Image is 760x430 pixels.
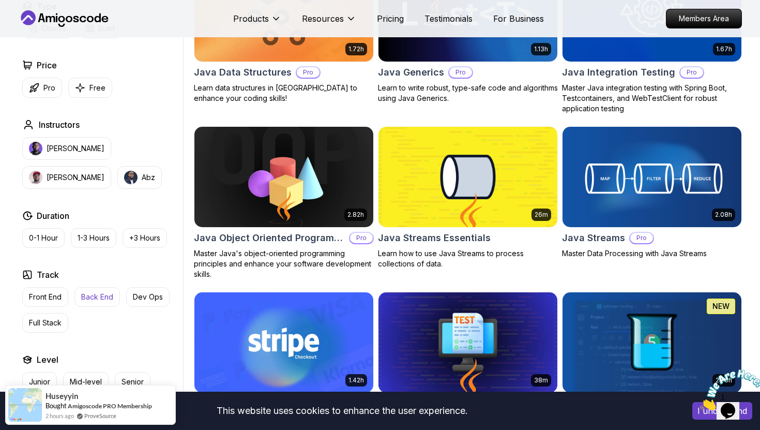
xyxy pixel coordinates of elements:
[302,12,356,33] button: Resources
[129,233,160,243] p: +3 Hours
[4,4,8,13] span: 1
[194,83,374,103] p: Learn data structures in [GEOGRAPHIC_DATA] to enhance your coding skills!
[84,411,116,420] a: ProveSource
[8,399,677,422] div: This website uses cookies to enhance the user experience.
[47,172,104,183] p: [PERSON_NAME]
[194,126,374,279] a: Java Object Oriented Programming card2.82hJava Object Oriented ProgrammingProMaster Java's object...
[126,287,170,307] button: Dev Ops
[348,45,364,53] p: 1.72h
[37,353,58,366] h2: Level
[348,376,364,384] p: 1.42h
[562,65,675,80] h2: Java Integration Testing
[302,12,344,25] p: Resources
[68,402,152,410] a: Amigoscode PRO Membership
[63,372,109,392] button: Mid-level
[378,292,557,393] img: Java Unit Testing Essentials card
[377,12,404,25] a: Pricing
[29,171,42,184] img: instructor img
[8,388,42,422] img: provesource social proof notification image
[194,231,345,245] h2: Java Object Oriented Programming
[194,248,374,279] p: Master Java's object-oriented programming principles and enhance your software development skills.
[45,392,79,401] span: Huseyyin
[115,372,150,392] button: Senior
[45,411,74,420] span: 2 hours ago
[22,287,68,307] button: Front End
[123,228,167,248] button: +3 Hours
[22,78,62,98] button: Pro
[121,377,144,387] p: Senior
[124,171,138,184] img: instructor img
[493,12,544,25] a: For Business
[378,248,558,269] p: Learn how to use Java Streams to process collections of data.
[29,377,50,387] p: Junior
[22,137,111,160] button: instructor img[PERSON_NAME]
[37,210,69,222] h2: Duration
[378,231,491,245] h2: Java Streams Essentials
[449,67,472,78] p: Pro
[562,248,742,259] p: Master Data Processing with Java Streams
[716,45,732,53] p: 1.67h
[378,127,557,227] img: Java Streams Essentials card
[534,376,548,384] p: 38m
[233,12,269,25] p: Products
[562,231,625,245] h2: Java Streams
[47,143,104,154] p: [PERSON_NAME]
[666,9,741,28] p: Members Area
[666,9,742,28] a: Members Area
[194,65,292,80] h2: Java Data Structures
[534,45,548,53] p: 1.13h
[45,402,67,410] span: Bought
[297,67,320,78] p: Pro
[4,4,68,45] img: Chat attention grabber
[562,126,742,259] a: Java Streams card2.08hJava StreamsProMaster Data Processing with Java Streams
[563,292,741,393] img: Java Unit Testing and TDD card
[142,172,155,183] p: Abz
[78,233,110,243] p: 1-3 Hours
[29,142,42,155] img: instructor img
[29,233,58,243] p: 0-1 Hour
[347,211,364,219] p: 2.82h
[350,233,373,243] p: Pro
[29,318,62,328] p: Full Stack
[378,83,558,103] p: Learn to write robust, type-safe code and algorithms using Java Generics.
[378,126,558,269] a: Java Streams Essentials card26mJava Streams EssentialsLearn how to use Java Streams to process co...
[22,166,111,189] button: instructor img[PERSON_NAME]
[233,12,281,33] button: Products
[133,292,163,302] p: Dev Ops
[22,313,68,333] button: Full Stack
[43,83,55,93] p: Pro
[563,127,741,227] img: Java Streams card
[712,301,729,312] p: NEW
[680,67,703,78] p: Pro
[630,233,653,243] p: Pro
[29,292,62,302] p: Front End
[378,65,444,80] h2: Java Generics
[70,377,102,387] p: Mid-level
[37,59,57,71] h2: Price
[562,83,742,114] p: Master Java integration testing with Spring Boot, Testcontainers, and WebTestClient for robust ap...
[37,269,59,281] h2: Track
[424,12,473,25] a: Testimonials
[22,228,65,248] button: 0-1 Hour
[194,292,373,393] img: Stripe Checkout card
[71,228,116,248] button: 1-3 Hours
[194,127,373,227] img: Java Object Oriented Programming card
[68,78,112,98] button: Free
[89,83,105,93] p: Free
[535,211,548,219] p: 26m
[81,292,113,302] p: Back End
[117,166,162,189] button: instructor imgAbz
[22,372,57,392] button: Junior
[39,118,80,131] h2: Instructors
[715,211,732,219] p: 2.08h
[696,365,760,414] iframe: chat widget
[692,402,752,420] button: Accept cookies
[74,287,120,307] button: Back End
